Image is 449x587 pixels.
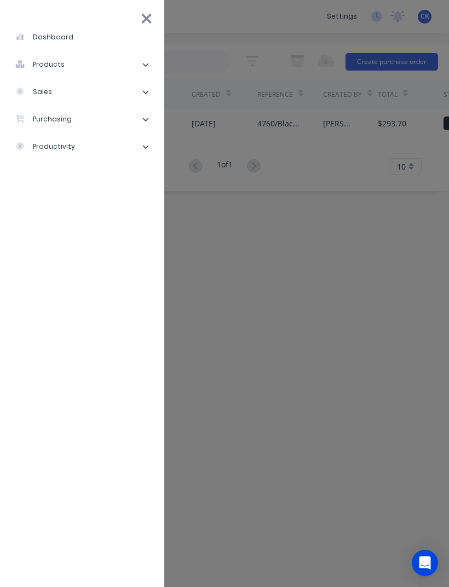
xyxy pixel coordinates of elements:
[412,550,438,576] div: Open Intercom Messenger
[15,142,75,152] div: productivity
[15,32,73,42] div: dashboard
[15,114,72,124] div: purchasing
[15,87,52,97] div: sales
[15,60,65,69] div: products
